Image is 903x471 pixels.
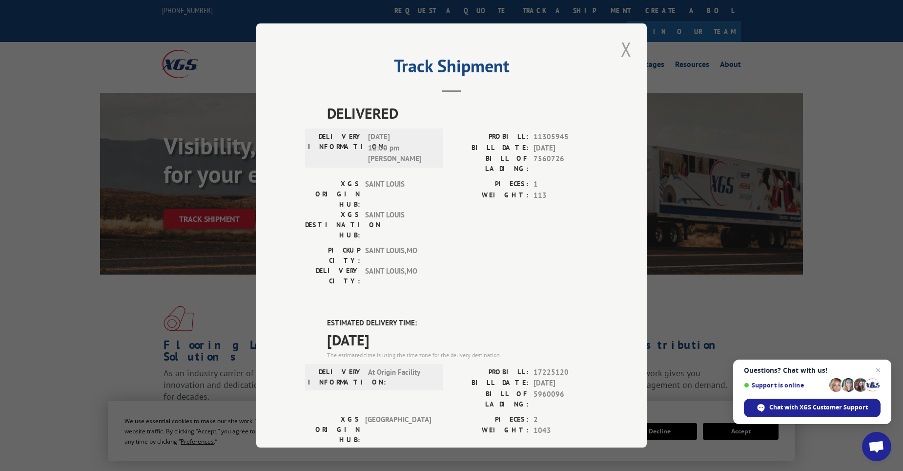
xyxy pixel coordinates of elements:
span: Chat with XGS Customer Support [769,403,868,412]
label: PICKUP CITY: [305,245,360,266]
label: XGS ORIGIN HUB: [305,179,360,210]
span: 7560726 [534,153,598,174]
span: SAINT LOUIS [365,179,431,210]
span: [DATE] 12:00 pm [PERSON_NAME] [368,131,434,165]
span: Questions? Chat with us! [744,366,881,374]
span: Chat with XGS Customer Support [744,399,881,417]
label: ESTIMATED DELIVERY TIME: [327,318,598,329]
span: DELIVERED [327,102,598,124]
label: PIECES: [451,179,529,190]
label: PIECES: [451,414,529,426]
span: 113 [534,190,598,201]
label: DELIVERY CITY: [305,266,360,286]
span: At Origin Facility [368,367,434,387]
span: SAINT LOUIS , MO [365,266,431,286]
a: Open chat [862,432,891,461]
label: BILL DATE: [451,378,529,389]
span: [DATE] [534,143,598,154]
span: 1043 [534,425,598,436]
label: WEIGHT: [451,190,529,201]
label: XGS DESTINATION HUB: [305,210,360,240]
span: SAINT LOUIS [365,210,431,240]
span: 11305945 [534,131,598,143]
div: The estimated time is using the time zone for the delivery destination. [327,351,598,360]
span: 2 [534,414,598,426]
label: DELIVERY INFORMATION: [308,367,363,387]
span: [DATE] [327,329,598,351]
label: DELIVERY INFORMATION: [308,131,363,165]
span: [GEOGRAPHIC_DATA] [365,414,431,445]
span: 17225120 [534,367,598,378]
label: BILL OF LADING: [451,153,529,174]
label: BILL DATE: [451,143,529,154]
span: 5960096 [534,389,598,409]
span: [DATE] [534,378,598,389]
label: BILL OF LADING: [451,389,529,409]
span: SAINT LOUIS , MO [365,245,431,266]
span: Support is online [744,382,826,389]
label: XGS ORIGIN HUB: [305,414,360,445]
label: WEIGHT: [451,425,529,436]
label: PROBILL: [451,367,529,378]
label: PROBILL: [451,131,529,143]
button: Close modal [618,36,635,63]
h2: Track Shipment [305,59,598,78]
span: 1 [534,179,598,190]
